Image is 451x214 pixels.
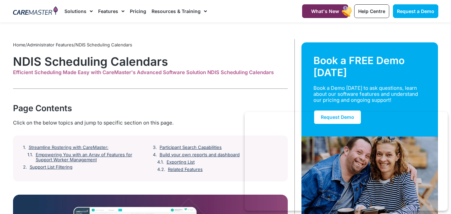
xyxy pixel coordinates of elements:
a: Request a Demo [393,4,438,18]
a: Empowering You with an Array of Features for Support Worker Management [36,152,148,163]
a: Streamline Rostering with CareMaster: [29,145,108,150]
img: CareMaster Logo [13,6,58,16]
a: Build your own reports and dashboard [160,152,240,158]
span: / / [13,42,132,47]
span: What's New [311,8,339,14]
span: Help Centre [358,8,385,14]
a: Exporting List [167,160,195,165]
h1: NDIS Scheduling Calendars [13,54,288,68]
a: Support List Filtering [30,165,72,170]
div: Book a FREE Demo [DATE] [313,54,426,78]
a: Administrator Features [27,42,74,47]
a: Help Centre [354,4,389,18]
a: Participant Search Capabilities [160,145,222,150]
div: Page Contents [13,102,288,114]
a: What's New [302,4,348,18]
div: Efficient Scheduling Made Easy with CareMaster's Advanced Software Solution NDIS Scheduling Calen... [13,69,288,75]
span: Request a Demo [397,8,434,14]
a: Request Demo [313,110,362,125]
a: Related Features [168,167,203,172]
div: Book a Demo [DATE] to ask questions, learn about our software features and understand our pricing... [313,85,418,103]
a: Home [13,42,25,47]
div: Click on the below topics and jump to specific section on this page. [13,119,288,127]
iframe: Popup CTA [245,112,448,211]
span: NDIS Scheduling Calendars [75,42,132,47]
